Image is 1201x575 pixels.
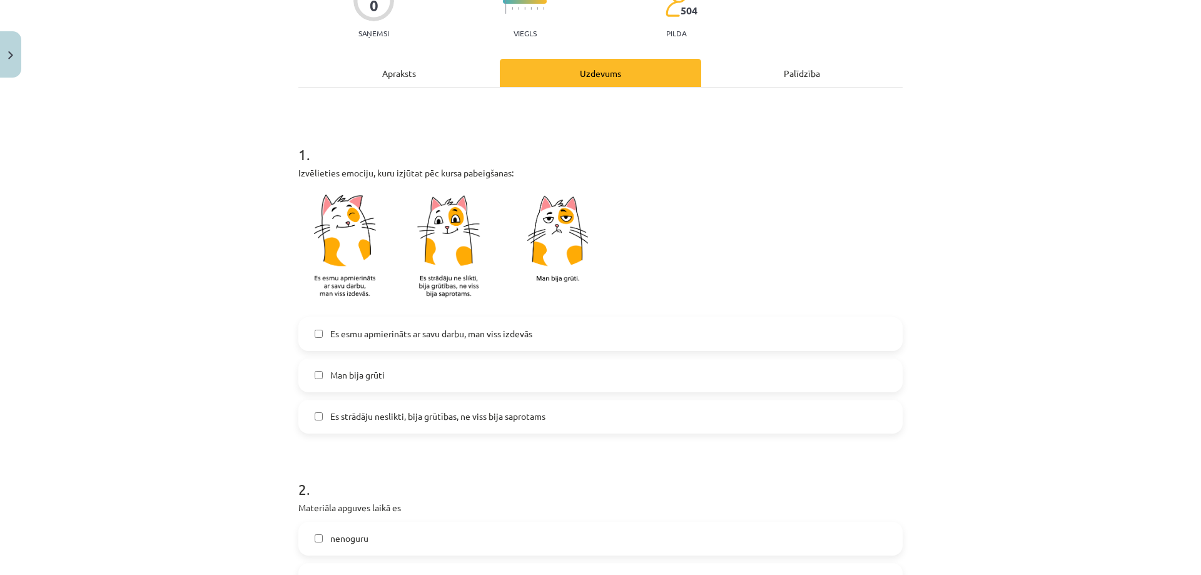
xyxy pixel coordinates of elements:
div: Palīdzība [701,59,903,87]
p: pilda [666,29,686,38]
p: Viegls [514,29,537,38]
img: icon-short-line-57e1e144782c952c97e751825c79c345078a6d821885a25fce030b3d8c18986b.svg [543,7,544,10]
span: Man bija grūti [330,369,385,382]
input: Es strādāju neslikti, bija grūtības, ne viss bija saprotams [315,412,323,420]
p: Izvēlieties emociju, kuru izjūtat pēc kursa pabeigšanas: [298,166,903,180]
img: icon-short-line-57e1e144782c952c97e751825c79c345078a6d821885a25fce030b3d8c18986b.svg [512,7,513,10]
img: icon-short-line-57e1e144782c952c97e751825c79c345078a6d821885a25fce030b3d8c18986b.svg [524,7,525,10]
p: Materiāla apguves laikā es [298,501,903,514]
input: nenoguru [315,534,323,542]
span: nenoguru [330,532,368,545]
div: Uzdevums [500,59,701,87]
h1: 1 . [298,124,903,163]
h1: 2 . [298,459,903,497]
img: icon-short-line-57e1e144782c952c97e751825c79c345078a6d821885a25fce030b3d8c18986b.svg [518,7,519,10]
div: Apraksts [298,59,500,87]
span: Es esmu apmierināts ar savu darbu, man viss izdevās [330,327,532,340]
p: Saņemsi [353,29,394,38]
input: Man bija grūti [315,371,323,379]
input: Es esmu apmierināts ar savu darbu, man viss izdevās [315,330,323,338]
img: icon-short-line-57e1e144782c952c97e751825c79c345078a6d821885a25fce030b3d8c18986b.svg [537,7,538,10]
span: Es strādāju neslikti, bija grūtības, ne viss bija saprotams [330,410,545,423]
img: icon-close-lesson-0947bae3869378f0d4975bcd49f059093ad1ed9edebbc8119c70593378902aed.svg [8,51,13,59]
span: 504 [681,5,697,16]
img: icon-short-line-57e1e144782c952c97e751825c79c345078a6d821885a25fce030b3d8c18986b.svg [530,7,532,10]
